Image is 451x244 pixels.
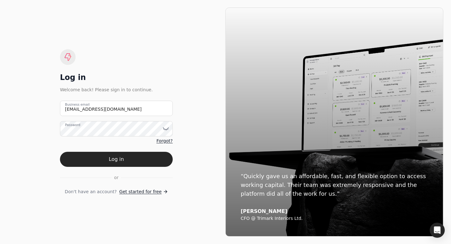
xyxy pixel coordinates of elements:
div: Welcome back! Please sign in to continue. [60,86,173,93]
label: Password [65,122,80,127]
button: Log in [60,152,173,167]
a: Get started for free [119,188,168,195]
span: or [114,174,118,181]
label: Business email [65,102,90,107]
div: Open Intercom Messenger [430,223,445,238]
span: Get started for free [119,188,162,195]
div: “Quickly gave us an affordable, fast, and flexible option to access working capital. Their team w... [241,172,428,198]
div: CFO @ Trimark Interiors Ltd. [241,216,428,221]
div: Log in [60,72,173,82]
span: Don't have an account? [65,188,117,195]
a: Forgot? [156,138,173,144]
div: [PERSON_NAME] [241,208,428,215]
